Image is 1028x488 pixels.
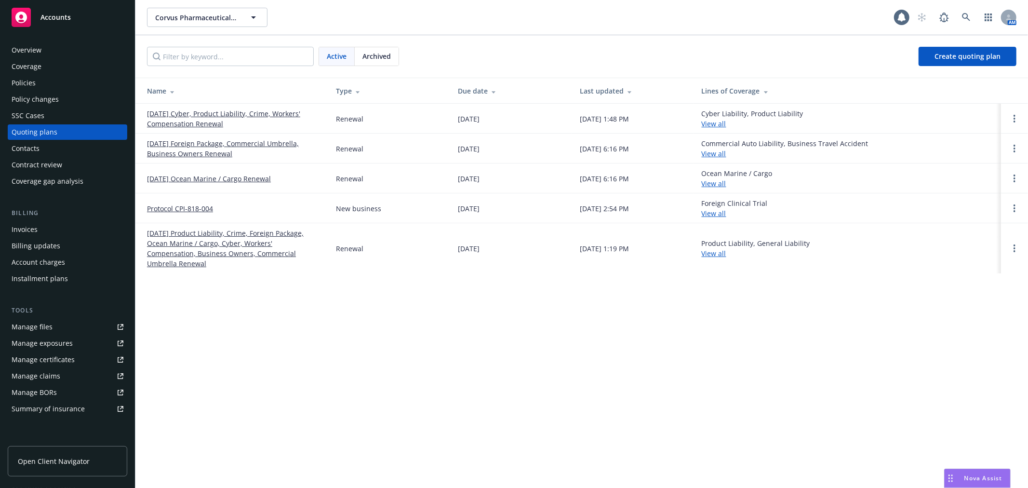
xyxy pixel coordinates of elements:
div: [DATE] 2:54 PM [580,203,629,214]
a: Switch app [979,8,998,27]
div: Name [147,86,320,96]
a: View all [702,209,726,218]
div: Invoices [12,222,38,237]
a: Manage BORs [8,385,127,400]
div: Coverage [12,59,41,74]
a: Open options [1009,143,1020,154]
a: Policy changes [8,92,127,107]
a: Open options [1009,173,1020,184]
a: Open options [1009,113,1020,124]
div: Analytics hub [8,436,127,446]
div: Drag to move [945,469,957,488]
div: Contacts [12,141,40,156]
div: [DATE] 6:16 PM [580,144,629,154]
a: Overview [8,42,127,58]
div: Renewal [336,244,363,254]
a: Start snowing [912,8,932,27]
div: Summary of insurance [12,401,85,417]
a: Quoting plans [8,124,127,140]
a: SSC Cases [8,108,127,123]
span: Accounts [40,14,71,21]
a: Summary of insurance [8,401,127,417]
div: Billing [8,208,127,218]
a: Billing updates [8,238,127,254]
div: Manage files [12,319,53,335]
div: Tools [8,306,127,315]
div: Contract review [12,157,62,173]
a: View all [702,119,726,128]
a: Open options [1009,203,1020,214]
a: Manage claims [8,368,127,384]
span: Active [327,51,347,61]
a: [DATE] Cyber, Product Liability, Crime, Workers' Compensation Renewal [147,108,320,129]
div: Product Liability, General Liability [702,238,810,258]
div: Due date [458,86,564,96]
div: Policies [12,75,36,91]
div: [DATE] 1:48 PM [580,114,629,124]
div: Manage BORs [12,385,57,400]
div: Overview [12,42,41,58]
a: Manage exposures [8,336,127,351]
div: [DATE] [458,244,480,254]
a: View all [702,249,726,258]
a: Manage files [8,319,127,335]
div: Lines of Coverage [702,86,993,96]
div: Renewal [336,114,363,124]
a: Coverage [8,59,127,74]
div: Cyber Liability, Product Liability [702,108,803,129]
div: [DATE] [458,114,480,124]
a: Contract review [8,157,127,173]
a: Coverage gap analysis [8,174,127,189]
div: [DATE] 6:16 PM [580,174,629,184]
a: [DATE] Foreign Package, Commercial Umbrella, Business Owners Renewal [147,138,320,159]
div: Account charges [12,255,65,270]
div: Commercial Auto Liability, Business Travel Accident [702,138,868,159]
a: [DATE] Product Liability, Crime, Foreign Package, Ocean Marine / Cargo, Cyber, Workers' Compensat... [147,228,320,269]
div: Manage claims [12,368,60,384]
span: Corvus Pharmaceuticals, Inc. [155,13,239,23]
a: Invoices [8,222,127,237]
a: Contacts [8,141,127,156]
div: [DATE] [458,203,480,214]
div: Manage exposures [12,336,73,351]
a: Open options [1009,243,1020,254]
a: Protocol CPI-818-004 [147,203,213,214]
div: Last updated [580,86,686,96]
div: Policy changes [12,92,59,107]
div: Manage certificates [12,352,75,367]
div: Installment plans [12,271,68,286]
a: Manage certificates [8,352,127,367]
a: Search [957,8,976,27]
a: Report a Bug [935,8,954,27]
a: Installment plans [8,271,127,286]
a: Policies [8,75,127,91]
div: Billing updates [12,238,60,254]
button: Nova Assist [944,469,1011,488]
div: [DATE] 1:19 PM [580,244,629,254]
div: Coverage gap analysis [12,174,83,189]
span: Nova Assist [964,474,1002,482]
div: Foreign Clinical Trial [702,198,768,218]
a: Account charges [8,255,127,270]
a: View all [702,149,726,158]
div: SSC Cases [12,108,44,123]
button: Corvus Pharmaceuticals, Inc. [147,8,267,27]
span: Archived [362,51,391,61]
a: Create quoting plan [919,47,1016,66]
div: [DATE] [458,144,480,154]
div: Type [336,86,442,96]
div: Renewal [336,144,363,154]
a: [DATE] Ocean Marine / Cargo Renewal [147,174,271,184]
div: New business [336,203,381,214]
div: Renewal [336,174,363,184]
div: [DATE] [458,174,480,184]
span: Create quoting plan [935,52,1001,61]
a: Accounts [8,4,127,31]
span: Open Client Navigator [18,456,90,466]
a: View all [702,179,726,188]
input: Filter by keyword... [147,47,314,66]
div: Quoting plans [12,124,57,140]
div: Ocean Marine / Cargo [702,168,773,189]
